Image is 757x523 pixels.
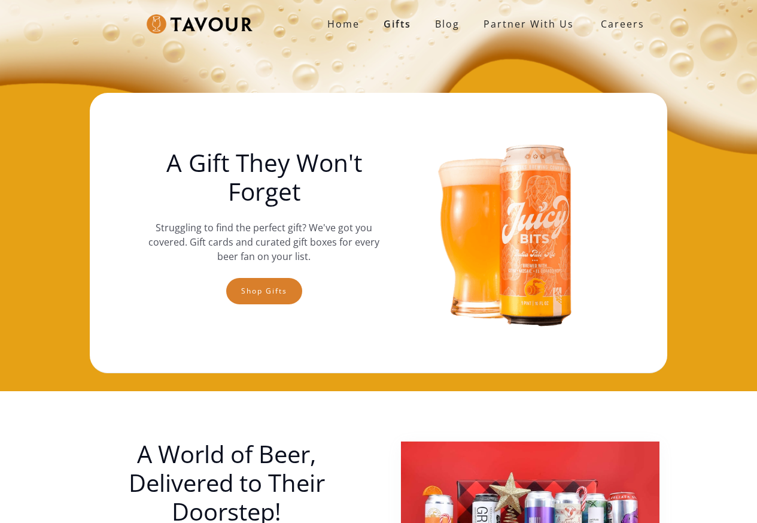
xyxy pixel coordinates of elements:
[139,220,388,264] p: Struggling to find the perfect gift? We've got you covered. Gift cards and curated gift boxes for...
[226,278,302,304] a: Shop gifts
[327,17,360,31] strong: Home
[601,12,644,36] strong: Careers
[372,12,423,36] a: Gifts
[472,12,586,36] a: partner with us
[423,12,472,36] a: Blog
[139,149,388,206] h1: A Gift They Won't Forget
[315,12,372,36] a: Home
[586,7,653,41] a: Careers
